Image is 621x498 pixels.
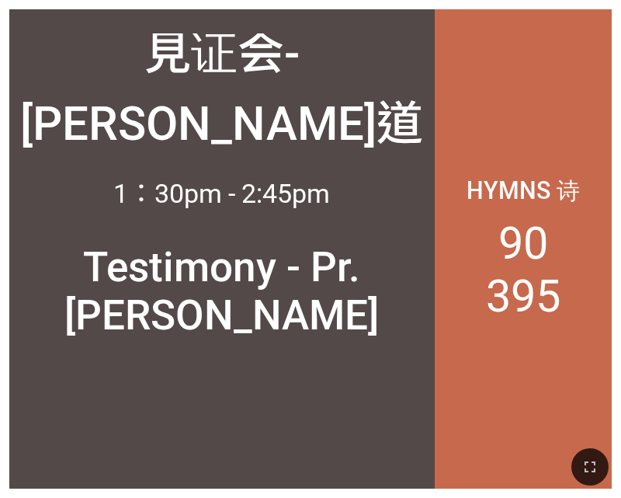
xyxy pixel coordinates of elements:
[467,176,580,207] p: Hymns 诗
[113,172,330,211] div: 1：30pm - 2:45pm
[486,270,560,322] li: 395
[19,243,425,340] div: Testimony - Pr. [PERSON_NAME]
[498,217,548,270] li: 90
[19,15,425,153] div: 見证会- [PERSON_NAME]道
